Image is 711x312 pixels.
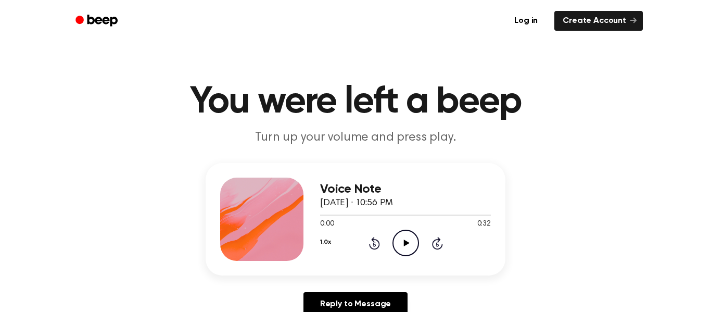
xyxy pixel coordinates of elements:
a: Log in [504,9,548,33]
span: 0:32 [477,219,491,230]
a: Create Account [554,11,643,31]
span: [DATE] · 10:56 PM [320,198,393,208]
a: Beep [68,11,127,31]
span: 0:00 [320,219,334,230]
button: 1.0x [320,233,331,251]
h3: Voice Note [320,182,491,196]
h1: You were left a beep [89,83,622,121]
p: Turn up your volume and press play. [156,129,555,146]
